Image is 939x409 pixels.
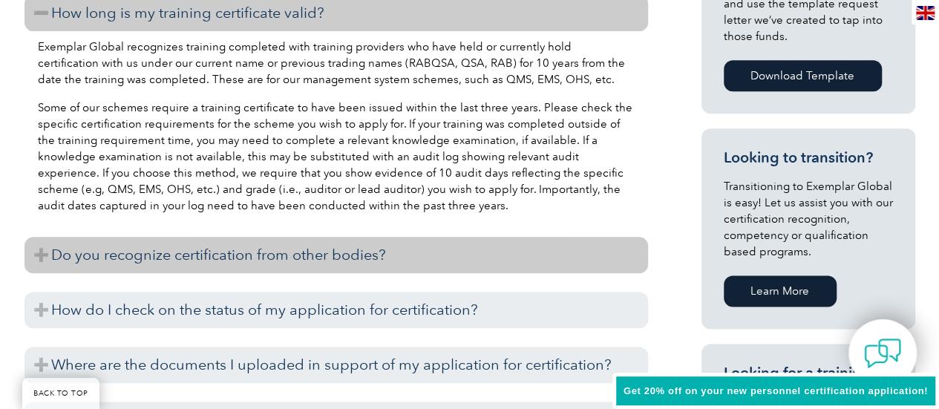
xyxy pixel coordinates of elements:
a: BACK TO TOP [22,378,99,409]
h3: Where are the documents I uploaded in support of my application for certification? [24,347,648,383]
p: Transitioning to Exemplar Global is easy! Let us assist you with our certification recognition, c... [724,178,893,260]
a: Learn More [724,275,837,307]
h3: Looking to transition? [724,148,893,167]
p: Exemplar Global recognizes training completed with training providers who have held or currently ... [38,39,635,88]
img: contact-chat.png [864,335,901,372]
span: Get 20% off on your new personnel certification application! [624,385,928,396]
img: en [916,6,935,20]
h3: How do I check on the status of my application for certification? [24,292,648,328]
a: Download Template [724,60,882,91]
h3: Do you recognize certification from other bodies? [24,237,648,273]
p: Some of our schemes require a training certificate to have been issued within the last three year... [38,99,635,214]
h3: Looking for a training course? [724,364,893,401]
